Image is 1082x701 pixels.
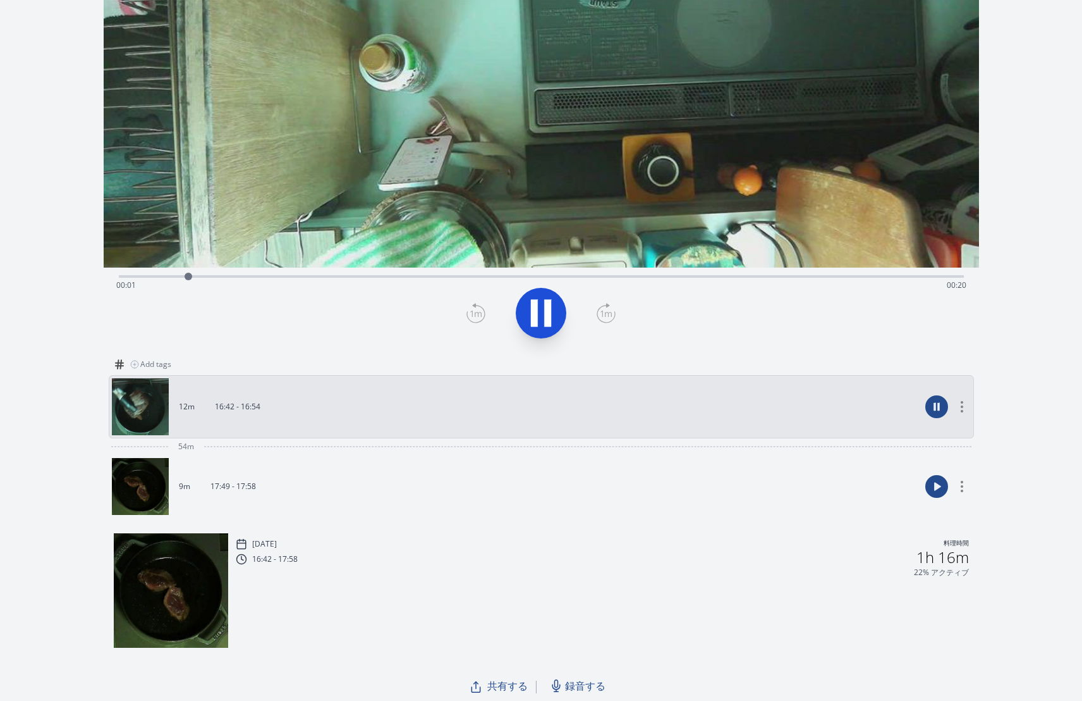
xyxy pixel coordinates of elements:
[947,280,966,290] span: 00:20
[252,539,277,549] p: [DATE]
[944,538,969,550] p: 料理時間
[178,442,194,452] span: 54m
[210,481,256,492] p: 17:49 - 17:58
[112,458,169,515] img: 250918084949_thumb.jpeg
[487,678,528,693] span: 共有する
[914,568,969,578] p: 22% アクティブ
[533,677,540,695] span: |
[916,550,969,565] h2: 1h 16m
[545,673,613,698] a: 録音する
[116,280,136,290] span: 00:01
[565,678,605,693] span: 録音する
[125,354,176,375] button: Add tags
[179,402,195,412] p: 12m
[140,359,171,369] span: Add tags
[215,402,260,412] p: 16:42 - 16:54
[112,378,169,435] img: 250918074250_thumb.jpeg
[252,554,298,564] p: 16:42 - 17:58
[179,481,190,492] p: 9m
[114,533,228,648] img: 250918084949_thumb.jpeg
